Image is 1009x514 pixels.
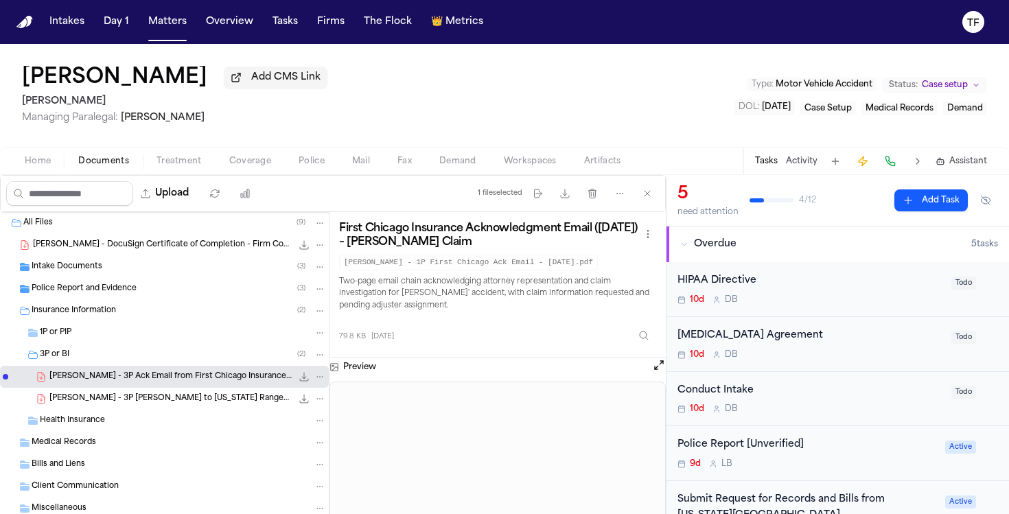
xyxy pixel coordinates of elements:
button: Edit service: Case Setup [800,102,856,115]
span: Managing Paralegal: [22,113,118,123]
code: [PERSON_NAME] - 1P First Chicago Ack Email - [DATE].pdf [339,255,598,270]
h1: [PERSON_NAME] [22,66,207,91]
h3: First Chicago Insurance Acknowledgment Email ([DATE]) – [PERSON_NAME] Claim [339,222,640,249]
div: HIPAA Directive [677,273,943,289]
span: Treatment [156,156,202,167]
button: Download J. Butts - 3P Ack Email from First Chicago Insurance - 9.23.25 [297,370,311,384]
button: Inspect [631,323,656,348]
span: Police Report and Evidence [32,283,137,295]
span: Overdue [694,237,737,251]
button: Change status from Case setup [882,77,987,93]
button: Edit service: Demand [943,102,987,115]
button: Add Task [894,189,968,211]
span: ( 3 ) [297,263,305,270]
span: ( 2 ) [297,307,305,314]
span: L B [721,458,732,469]
span: Type : [752,80,774,89]
span: Mail [352,156,370,167]
button: Open preview [652,358,666,376]
button: Edit service: Medical Records [861,102,938,115]
button: Create Immediate Task [853,152,872,171]
span: ( 2 ) [297,351,305,358]
span: Insurance Information [32,305,116,317]
span: Health Insurance [40,415,105,427]
span: ( 9 ) [297,219,305,226]
button: Matters [143,10,192,34]
span: Demand [439,156,476,167]
div: 5 [677,183,739,205]
span: Documents [78,156,129,167]
span: DOL : [739,103,760,111]
span: Workspaces [504,156,557,167]
span: [DATE] [371,331,394,342]
span: Todo [951,277,976,290]
span: Client Communication [32,481,119,493]
span: 4 / 12 [799,195,816,206]
button: Add CMS Link [224,67,327,89]
span: Bills and Liens [32,459,85,471]
button: Edit DOL: 2025-09-18 [734,99,795,115]
div: Police Report [Unverified] [677,437,937,453]
span: Intake Documents [32,261,102,273]
button: Day 1 [98,10,135,34]
span: Active [945,441,976,454]
button: Intakes [44,10,90,34]
button: Overview [200,10,259,34]
div: [MEDICAL_DATA] Agreement [677,328,943,344]
button: Edit Type: Motor Vehicle Accident [747,78,877,91]
button: Add Task [826,152,845,171]
span: 3P or BI [40,349,69,361]
button: Firms [312,10,350,34]
div: 1 file selected [478,189,522,198]
span: 79.8 KB [339,331,366,342]
a: Home [16,16,33,29]
div: Open task: Conduct Intake [666,372,1009,427]
div: Open task: HIPAA Directive [666,262,1009,317]
button: Tasks [267,10,303,34]
span: [PERSON_NAME] - DocuSign Certificate of Completion - Firm Contract - 2025 [33,240,292,251]
span: Home [25,156,51,167]
span: 5 task s [971,239,998,250]
button: Open preview [652,358,666,372]
img: Finch Logo [16,16,33,29]
span: Case setup [922,80,968,91]
span: D B [725,294,738,305]
span: Coverage [229,156,271,167]
span: ( 3 ) [297,285,305,292]
span: Todo [951,386,976,399]
h3: Preview [343,362,376,373]
div: Conduct Intake [677,383,943,399]
span: 1P or PIP [40,327,71,339]
button: The Flock [358,10,417,34]
span: D B [725,349,738,360]
span: Demand [947,104,983,113]
span: Assistant [949,156,987,167]
span: Case Setup [804,104,852,113]
h2: [PERSON_NAME] [22,93,327,110]
span: [PERSON_NAME] - 3P Ack Email from First Chicago Insurance - [DATE] [49,371,292,383]
span: Fax [397,156,412,167]
span: Artifacts [584,156,621,167]
button: Download J. Butts - DocuSign Certificate of Completion - Firm Contract - 2025 [297,238,311,252]
span: 10d [690,349,704,360]
span: [PERSON_NAME] - 3P [PERSON_NAME] to [US_STATE] Ranger MGA Insurance - [DATE] [49,393,292,405]
button: Activity [786,156,817,167]
span: Active [945,495,976,509]
button: Assistant [936,156,987,167]
span: Police [299,156,325,167]
span: 9d [690,458,701,469]
button: Tasks [755,156,778,167]
button: Edit matter name [22,66,207,91]
button: Download J. Butts - 3P LOR to Texas Ranger MGA Insurance - 9.22.25 [297,392,311,406]
button: crownMetrics [426,10,489,34]
div: Open task: Retainer Agreement [666,317,1009,372]
span: Todo [951,331,976,344]
div: Open task: Police Report [Unverified] [666,426,1009,481]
